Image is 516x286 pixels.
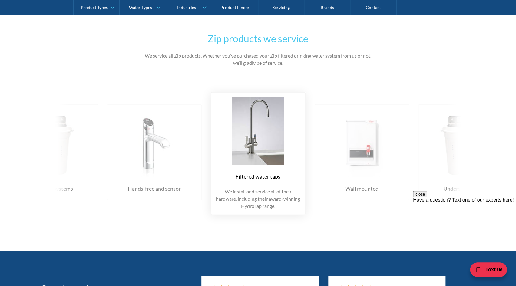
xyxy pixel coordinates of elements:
img: Undersink systems [424,110,507,177]
div: Water Types [129,5,152,10]
div: Filtered water taps [236,173,280,181]
iframe: podium webchat widget bubble [455,256,516,286]
img: Filtered water taps [217,97,299,165]
div: Product Types [81,5,108,10]
div: Hands-free and sensor [128,185,181,193]
p: We service all Zip products. Whether you’ve purchased your Zip filtered drinking water system fro... [140,52,376,67]
p: We install and service all of their hardware, including their award-winning HydroTap range. [216,188,300,210]
img: Wall mounted [321,110,403,177]
div: Industries [177,5,196,10]
img: Hands-free and sensor [113,110,196,177]
iframe: podium webchat widget prompt [413,191,516,264]
h2: Zip products we service [140,31,376,46]
div: Wall mounted [345,185,379,193]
